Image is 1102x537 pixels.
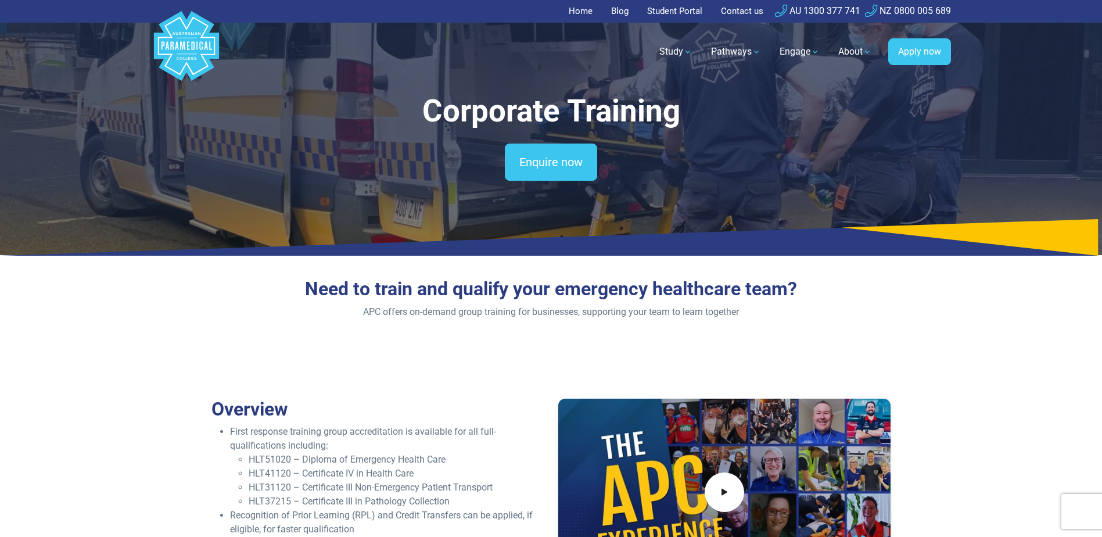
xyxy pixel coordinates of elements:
[831,35,879,68] a: About
[249,453,544,467] li: HLT51020 – Diploma of Emergency Health Care
[888,38,951,65] a: Apply now
[505,144,597,181] a: Enquire now
[865,5,951,16] a: NZ 0800 005 689
[269,278,833,300] h2: Need to train and qualify your emergency healthcare team?
[211,93,891,130] h1: Corporate Training
[211,398,544,420] h2: Overview
[152,23,221,81] a: Australian Paramedical College
[269,305,833,319] p: APC offers on-demand group training for businesses, supporting your team to learn together
[652,35,699,68] a: Study
[249,467,544,481] li: HLT41120 – Certificate IV in Health Care
[230,509,544,536] li: Recognition of Prior Learning (RPL) and Credit Transfers can be applied, if eligible, for faster ...
[773,35,827,68] a: Engage
[249,495,544,509] li: HLT37215 – Certificate III in Pathology Collection
[775,5,860,16] a: AU 1300 377 741
[230,425,544,509] li: First response training group accreditation is available for all full-qualifications including:
[704,35,768,68] a: Pathways
[249,481,544,495] li: HLT31120 – Certificate III Non-Emergency Patient Transport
